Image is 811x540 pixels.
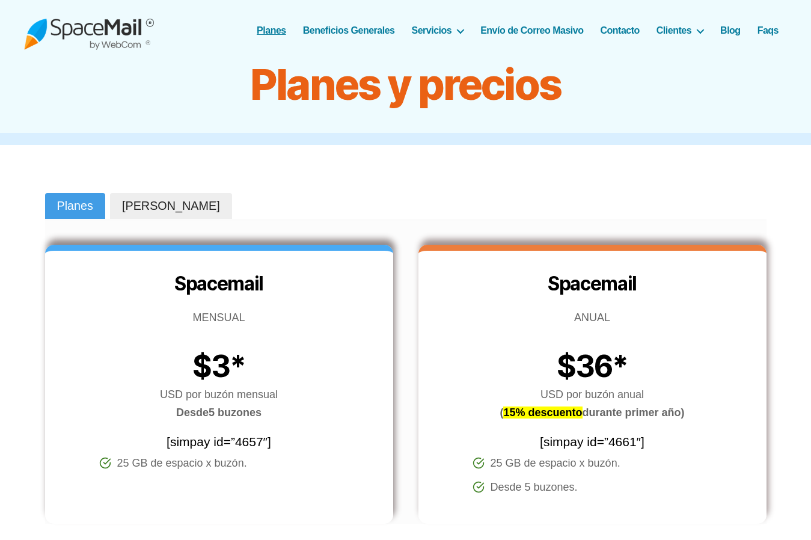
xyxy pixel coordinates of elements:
[418,432,767,452] center: [simpay id=”4661″]
[122,198,220,215] span: [PERSON_NAME]
[45,385,393,422] p: USD por buzón mensual
[176,407,209,419] strong: Desde
[45,432,393,452] center: [simpay id=”4657″]
[418,308,767,327] p: ANUAL
[176,407,262,419] strong: 5 buzones
[720,25,741,36] a: Blog
[503,407,582,419] mark: 15% descuento
[757,25,779,36] a: Faqs
[418,272,767,296] h2: Spacemail
[263,25,787,36] nav: Horizontal
[656,25,703,36] a: Clientes
[303,25,395,36] a: Beneficios Generales
[117,454,247,472] span: 25 GB de espacio x buzón.
[418,385,767,422] p: USD por buzón anual
[600,25,639,36] a: Contacto
[257,25,286,36] a: Planes
[45,272,393,296] h2: Spacemail
[500,407,684,419] strong: ( durante primer año)
[105,61,706,109] h1: Planes y precios
[480,25,583,36] a: Envío de Correo Masivo
[491,454,620,472] span: 25 GB de espacio x buzón.
[45,308,393,327] p: MENSUAL
[57,198,93,215] span: Planes
[412,25,464,36] a: Servicios
[491,478,578,496] span: Desde 5 buzones.
[24,11,154,50] img: Spacemail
